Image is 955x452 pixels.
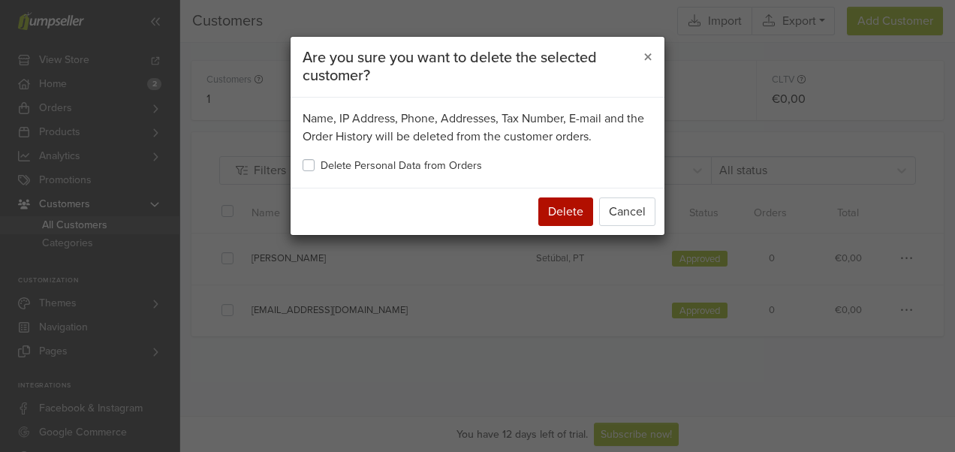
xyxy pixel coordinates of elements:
[599,197,655,226] button: Cancel
[631,37,664,79] button: Close
[538,197,593,226] button: Delete
[303,110,652,146] p: Name, IP Address, Phone, Addresses, Tax Number, E-mail and the Order History will be deleted from...
[303,49,631,85] div: Are you sure you want to delete the selected customer?
[643,47,652,68] span: ×
[321,158,482,174] label: Delete Personal Data from Orders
